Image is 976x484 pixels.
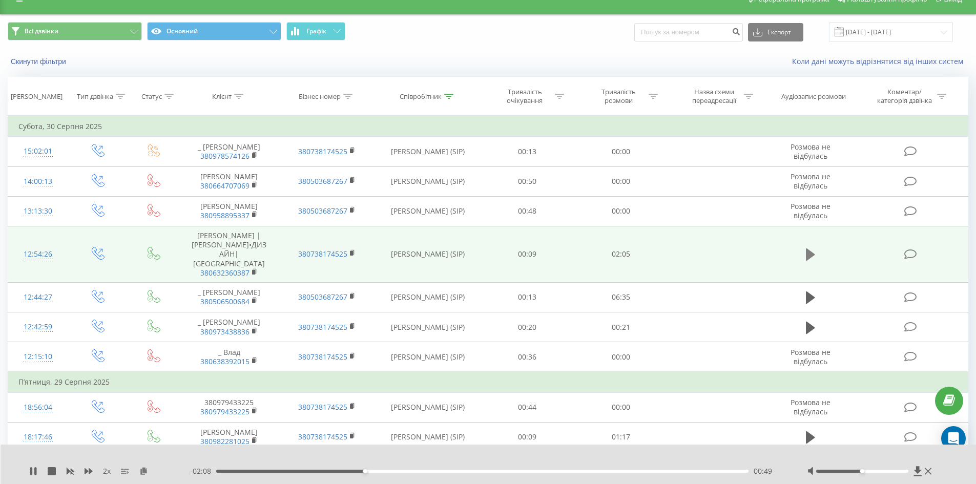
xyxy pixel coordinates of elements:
[481,166,574,196] td: 00:50
[376,312,481,342] td: [PERSON_NAME] (SIP)
[574,137,668,166] td: 00:00
[18,244,58,264] div: 12:54:26
[18,317,58,337] div: 12:42:59
[781,92,846,101] div: Аудіозапис розмови
[180,196,278,226] td: [PERSON_NAME]
[8,372,968,392] td: П’ятниця, 29 Серпня 2025
[200,356,250,366] a: 380638392015
[200,181,250,191] a: 380664707069
[200,297,250,306] a: 380506500684
[376,422,481,452] td: [PERSON_NAME] (SIP)
[8,57,71,66] button: Скинути фільтри
[212,92,232,101] div: Клієнт
[180,226,278,282] td: [PERSON_NAME] | [PERSON_NAME]•ДИЗАЙН| [GEOGRAPHIC_DATA]
[180,137,278,166] td: _ [PERSON_NAME]
[190,466,216,476] span: - 02:08
[687,88,741,105] div: Назва схеми переадресації
[298,402,347,412] a: 380738174525
[754,466,772,476] span: 00:49
[18,141,58,161] div: 15:02:01
[8,116,968,137] td: Субота, 30 Серпня 2025
[180,422,278,452] td: [PERSON_NAME]
[18,397,58,417] div: 18:56:04
[25,27,58,35] span: Всі дзвінки
[481,392,574,422] td: 00:44
[481,196,574,226] td: 00:48
[376,196,481,226] td: [PERSON_NAME] (SIP)
[574,196,668,226] td: 00:00
[497,88,552,105] div: Тривалість очікування
[306,28,326,35] span: Графік
[400,92,442,101] div: Співробітник
[200,436,250,446] a: 380982281025
[481,137,574,166] td: 00:13
[200,268,250,278] a: 380632360387
[180,282,278,312] td: _ [PERSON_NAME]
[298,206,347,216] a: 380503687267
[634,23,743,41] input: Пошук за номером
[11,92,63,101] div: [PERSON_NAME]
[298,249,347,259] a: 380738174525
[860,469,864,473] div: Accessibility label
[941,426,966,451] div: Open Intercom Messenger
[200,407,250,416] a: 380979433225
[748,23,803,41] button: Експорт
[141,92,162,101] div: Статус
[376,226,481,282] td: [PERSON_NAME] (SIP)
[180,392,278,422] td: 380979433225
[376,392,481,422] td: [PERSON_NAME] (SIP)
[18,287,58,307] div: 12:44:27
[574,342,668,372] td: 00:00
[363,469,367,473] div: Accessibility label
[791,172,830,191] span: Розмова не відбулась
[180,312,278,342] td: _ [PERSON_NAME]
[376,342,481,372] td: [PERSON_NAME] (SIP)
[298,352,347,362] a: 380738174525
[376,137,481,166] td: [PERSON_NAME] (SIP)
[18,347,58,367] div: 12:15:10
[574,422,668,452] td: 01:17
[376,166,481,196] td: [PERSON_NAME] (SIP)
[875,88,935,105] div: Коментар/категорія дзвінка
[591,88,646,105] div: Тривалість розмови
[18,427,58,447] div: 18:17:46
[791,397,830,416] span: Розмова не відбулась
[180,166,278,196] td: [PERSON_NAME]
[200,151,250,161] a: 380978574126
[298,176,347,186] a: 380503687267
[298,432,347,441] a: 380738174525
[574,282,668,312] td: 06:35
[77,92,113,101] div: Тип дзвінка
[791,347,830,366] span: Розмова не відбулась
[200,327,250,336] a: 380973438836
[286,22,345,40] button: Графік
[147,22,281,40] button: Основний
[298,146,347,156] a: 380738174525
[574,312,668,342] td: 00:21
[791,142,830,161] span: Розмова не відбулась
[18,172,58,192] div: 14:00:13
[180,342,278,372] td: _ Влад
[574,166,668,196] td: 00:00
[481,312,574,342] td: 00:20
[574,392,668,422] td: 00:00
[574,226,668,282] td: 02:05
[299,92,341,101] div: Бізнес номер
[792,56,968,66] a: Коли дані можуть відрізнятися вiд інших систем
[298,292,347,302] a: 380503687267
[481,282,574,312] td: 00:13
[103,466,111,476] span: 2 x
[200,211,250,220] a: 380958895337
[481,422,574,452] td: 00:09
[298,322,347,332] a: 380738174525
[8,22,142,40] button: Всі дзвінки
[791,201,830,220] span: Розмова не відбулась
[376,282,481,312] td: [PERSON_NAME] (SIP)
[481,226,574,282] td: 00:09
[18,201,58,221] div: 13:13:30
[481,342,574,372] td: 00:36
